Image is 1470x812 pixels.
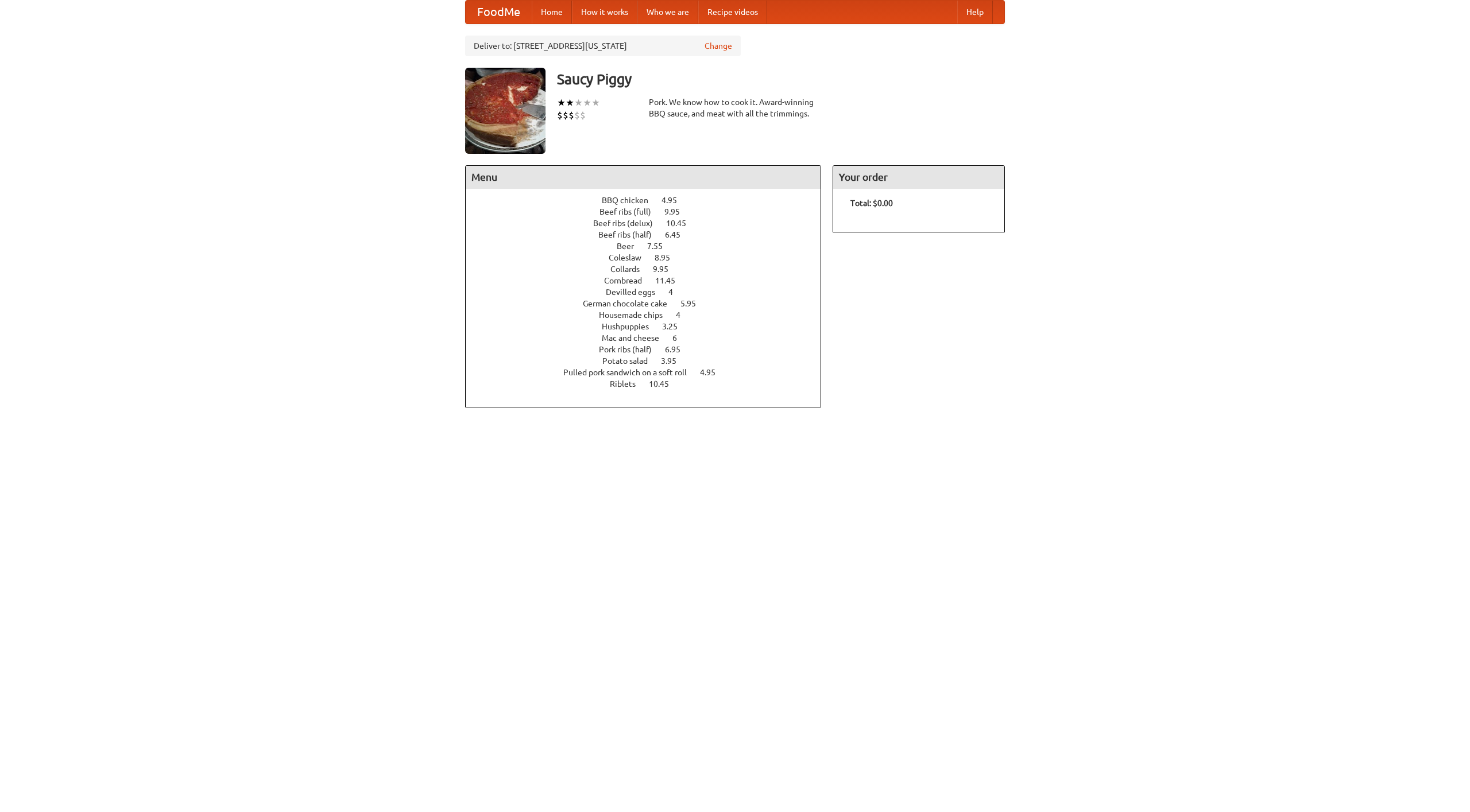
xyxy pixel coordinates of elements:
span: 3.25 [662,322,689,331]
a: Riblets 10.45 [610,379,690,388]
span: 7.55 [647,242,674,251]
a: Devilled eggs 4 [606,287,694,297]
span: 6.95 [665,345,692,354]
span: 11.45 [655,276,687,285]
span: Pulled pork sandwich on a soft roll [563,368,698,377]
span: Mac and cheese [602,333,671,343]
span: 9.95 [653,265,680,274]
li: ★ [583,96,591,109]
img: angular.jpg [465,68,546,154]
div: Deliver to: [STREET_ADDRESS][US_STATE] [465,36,741,56]
a: Cornbread 11.45 [604,276,697,285]
span: Beer [617,242,645,251]
span: Hushpuppies [602,322,660,331]
span: 6 [672,333,688,343]
a: FoodMe [466,1,532,24]
span: Beef ribs (half) [598,230,663,239]
span: 9.95 [664,207,691,216]
li: $ [574,109,580,122]
li: ★ [557,96,566,109]
li: $ [580,109,586,122]
span: Cornbread [604,276,653,285]
a: Pork ribs (half) 6.95 [599,345,702,354]
span: Beef ribs (delux) [593,219,664,228]
li: $ [557,109,563,122]
a: Help [957,1,993,24]
span: Collards [610,265,651,274]
span: 4.95 [661,196,688,205]
h4: Your order [833,166,1004,189]
span: 6.45 [665,230,692,239]
h4: Menu [466,166,821,189]
span: German chocolate cake [583,299,679,308]
a: Beef ribs (full) 9.95 [599,207,701,216]
span: 4 [676,310,692,320]
a: Collards 9.95 [610,265,690,274]
a: Beer 7.55 [617,242,684,251]
span: Riblets [610,379,647,388]
a: Who we are [637,1,698,24]
span: 4 [668,287,684,297]
div: Pork. We know how to cook it. Award-winning BBQ sauce, and meat with all the trimmings. [649,96,821,119]
span: 4.95 [700,368,727,377]
a: Recipe videos [698,1,767,24]
li: $ [563,109,568,122]
span: Coleslaw [609,253,653,262]
a: Beef ribs (half) 6.45 [598,230,702,239]
li: ★ [574,96,583,109]
li: $ [568,109,574,122]
a: Hushpuppies 3.25 [602,322,699,331]
span: Devilled eggs [606,287,667,297]
span: Beef ribs (full) [599,207,663,216]
a: Potato salad 3.95 [602,356,698,366]
a: Beef ribs (delux) 10.45 [593,219,707,228]
a: Pulled pork sandwich on a soft roll 4.95 [563,368,737,377]
span: 10.45 [666,219,698,228]
span: Potato salad [602,356,659,366]
span: BBQ chicken [602,196,660,205]
span: 10.45 [649,379,680,388]
li: ★ [566,96,574,109]
span: Pork ribs (half) [599,345,663,354]
li: ★ [591,96,600,109]
a: Coleslaw 8.95 [609,253,691,262]
a: Mac and cheese 6 [602,333,698,343]
span: Housemade chips [599,310,674,320]
a: German chocolate cake 5.95 [583,299,717,308]
a: Change [705,40,732,52]
span: 8.95 [655,253,682,262]
a: How it works [572,1,637,24]
a: Housemade chips 4 [599,310,702,320]
a: BBQ chicken 4.95 [602,196,698,205]
a: Home [532,1,572,24]
span: 5.95 [680,299,707,308]
b: Total: $0.00 [850,199,893,208]
span: 3.95 [661,356,688,366]
h3: Saucy Piggy [557,68,1005,91]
